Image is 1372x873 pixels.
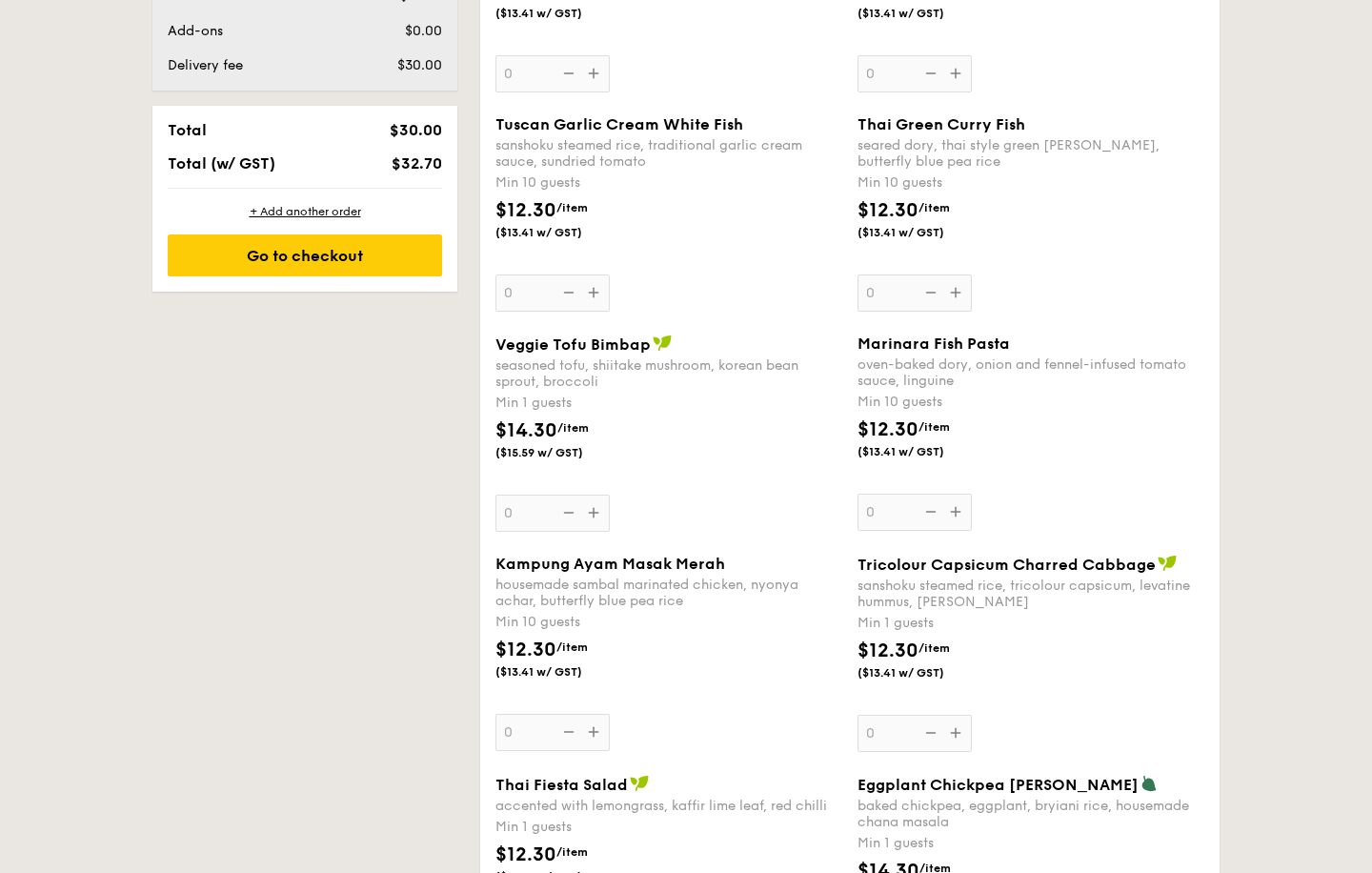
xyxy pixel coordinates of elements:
div: accented with lemongrass, kaffir lime leaf, red chilli [495,798,842,814]
span: $14.30 [495,419,557,442]
span: $12.30 [857,199,918,222]
span: /item [557,421,589,435]
span: Thai Green Curry Fish [857,115,1025,133]
span: $30.00 [390,121,442,139]
div: baked chickpea, eggplant, bryiani rice, housemade chana masala [857,798,1204,830]
span: Thai Fiesta Salad [495,776,628,794]
span: /item [918,420,950,434]
span: /item [556,640,588,654]
img: icon-vegan.f8ff3823.svg [653,335,672,352]
span: Add-ons [168,23,223,39]
span: /item [918,201,950,214]
span: $0.00 [405,23,442,39]
div: Min 10 guests [495,173,842,193]
span: ($13.41 w/ GST) [857,6,987,21]
span: Delivery fee [168,57,243,73]
span: $32.70 [392,154,442,173]
div: sanshoku steamed rice, traditional garlic cream sauce, sundried tomato [495,137,842,170]
img: icon-vegan.f8ff3823.svg [1158,555,1177,572]
div: sanshoku steamed rice, tricolour capsicum, levatine hummus, [PERSON_NAME] [857,578,1204,610]
span: Eggplant Chickpea [PERSON_NAME] [857,776,1139,794]
img: icon-vegan.f8ff3823.svg [630,775,649,792]
span: Veggie Tofu Bimbap [495,335,651,354]
div: Min 10 guests [857,393,1204,412]
span: /item [556,845,588,859]
span: ($13.41 w/ GST) [857,225,987,240]
img: icon-vegetarian.fe4039eb.svg [1140,775,1158,792]
div: Min 1 guests [495,818,842,837]
span: ($13.41 w/ GST) [495,664,625,680]
span: $30.00 [397,57,442,73]
div: housemade sambal marinated chicken, nyonya achar, butterfly blue pea rice [495,577,842,609]
div: seared dory, thai style green [PERSON_NAME], butterfly blue pea rice [857,137,1204,170]
div: + Add another order [168,204,442,219]
span: $12.30 [495,843,556,866]
span: Tuscan Garlic Cream White Fish [495,115,743,133]
span: ($13.41 w/ GST) [857,444,987,459]
span: $12.30 [495,639,556,661]
span: /item [556,201,588,214]
div: Min 1 guests [857,834,1204,853]
span: /item [918,641,950,655]
div: Min 1 guests [495,394,842,413]
span: Tricolour Capsicum Charred Cabbage [857,556,1156,574]
span: Total [168,121,207,139]
span: Total (w/ GST) [168,154,275,173]
div: Go to checkout [168,234,442,276]
div: seasoned tofu, shiitake mushroom, korean bean sprout, broccoli [495,357,842,390]
span: ($13.41 w/ GST) [857,665,987,680]
span: Kampung Ayam Masak Merah [495,555,725,573]
div: Min 10 guests [495,613,842,632]
span: ($13.41 w/ GST) [495,6,625,21]
div: oven-baked dory, onion and fennel-infused tomato sauce, linguine [857,356,1204,389]
span: ($15.59 w/ GST) [495,445,625,460]
div: Min 10 guests [857,173,1204,193]
span: Marinara Fish Pasta [857,335,1010,353]
span: $12.30 [857,640,918,662]
span: $12.30 [857,418,918,441]
div: Min 1 guests [857,614,1204,633]
span: ($13.41 w/ GST) [495,225,625,240]
span: $12.30 [495,199,556,222]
